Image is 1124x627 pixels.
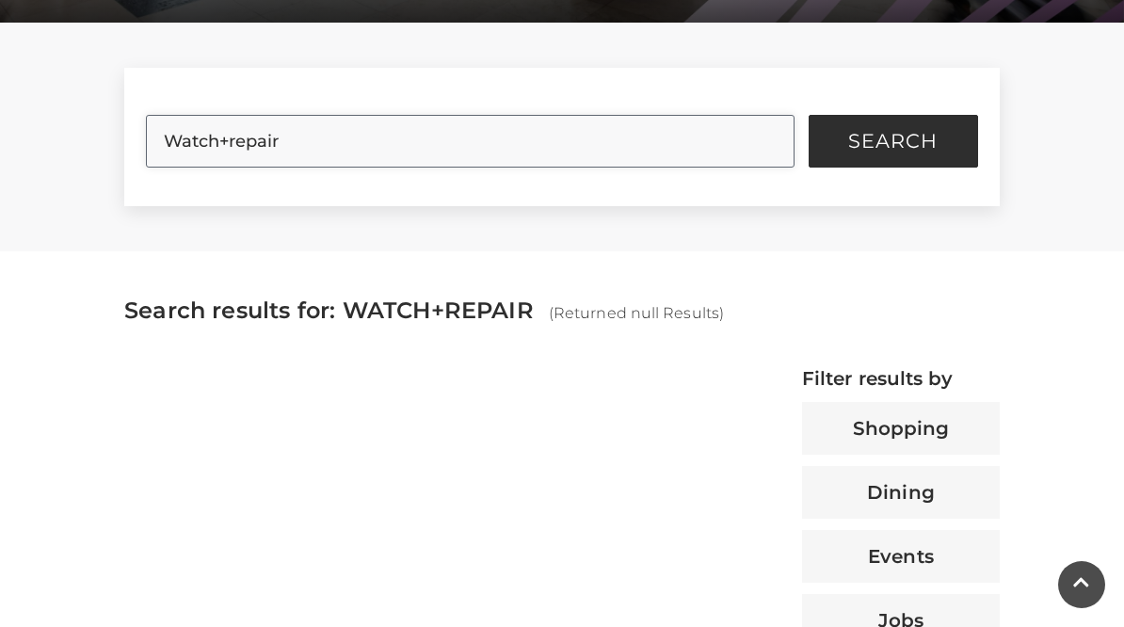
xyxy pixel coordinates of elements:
span: Search [848,132,938,151]
input: Search Site [146,115,794,168]
button: Events [802,530,1000,583]
button: Dining [802,466,1000,519]
button: Search [809,115,978,168]
button: Shopping [802,402,1000,455]
h4: Filter results by [802,367,1000,390]
span: Search results for: WATCH+REPAIR [124,297,534,324]
span: (Returned null Results) [549,304,724,322]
